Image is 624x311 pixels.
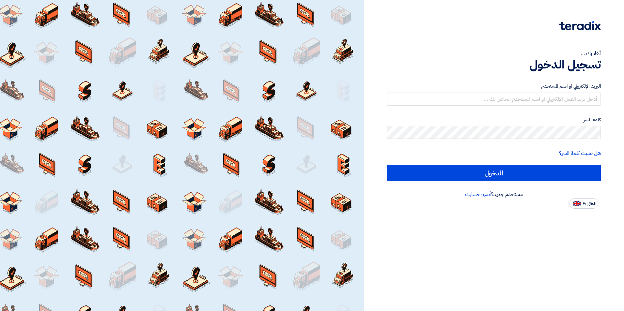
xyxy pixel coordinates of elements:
input: أدخل بريد العمل الإلكتروني او اسم المستخدم الخاص بك ... [387,93,601,106]
label: كلمة السر [387,116,601,124]
a: أنشئ حسابك [465,190,491,198]
div: مستخدم جديد؟ [387,190,601,198]
img: Teradix logo [559,21,601,30]
a: هل نسيت كلمة السر؟ [559,149,601,157]
span: English [583,201,596,206]
input: الدخول [387,165,601,181]
label: البريد الإلكتروني او اسم المستخدم [387,82,601,90]
button: English [569,198,598,209]
h1: تسجيل الدخول [387,57,601,72]
div: أهلا بك ... [387,50,601,57]
img: en-US.png [573,201,581,206]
